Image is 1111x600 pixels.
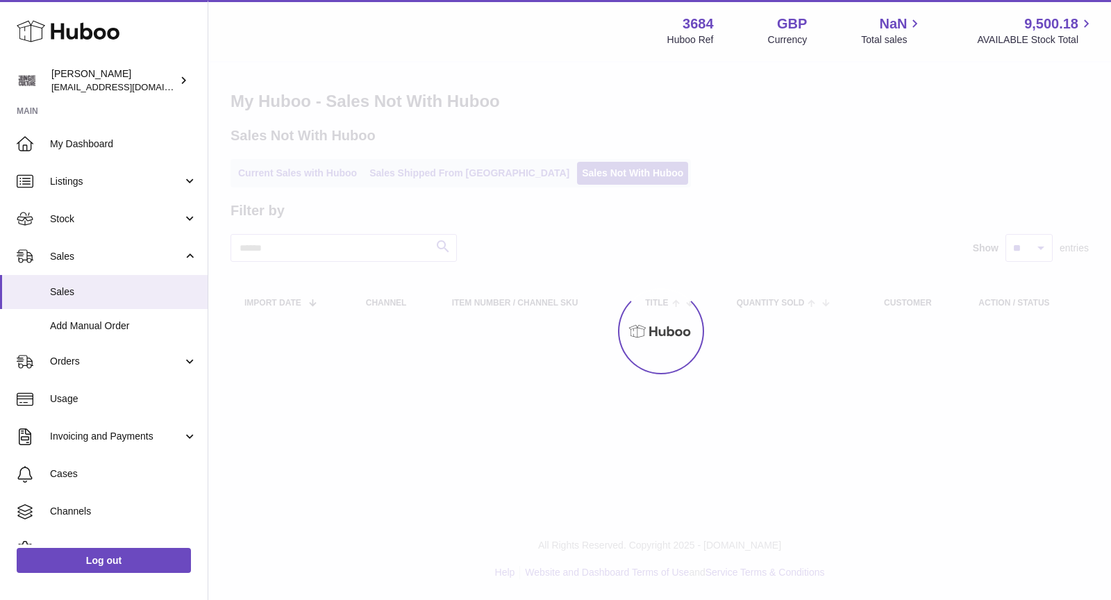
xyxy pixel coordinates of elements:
span: Settings [50,542,197,556]
span: NaN [879,15,907,33]
div: Huboo Ref [667,33,714,47]
span: Stock [50,212,183,226]
span: Sales [50,285,197,299]
a: Log out [17,548,191,573]
span: [EMAIL_ADDRESS][DOMAIN_NAME] [51,81,204,92]
span: Usage [50,392,197,406]
img: theinternationalventure@gmail.com [17,70,37,91]
strong: 3684 [683,15,714,33]
div: [PERSON_NAME] [51,67,176,94]
span: Sales [50,250,183,263]
div: Currency [768,33,808,47]
span: My Dashboard [50,137,197,151]
span: Listings [50,175,183,188]
span: Add Manual Order [50,319,197,333]
a: 9,500.18 AVAILABLE Stock Total [977,15,1094,47]
span: Cases [50,467,197,481]
span: Invoicing and Payments [50,430,183,443]
span: Orders [50,355,183,368]
span: 9,500.18 [1024,15,1078,33]
span: AVAILABLE Stock Total [977,33,1094,47]
strong: GBP [777,15,807,33]
span: Channels [50,505,197,518]
span: Total sales [861,33,923,47]
a: NaN Total sales [861,15,923,47]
